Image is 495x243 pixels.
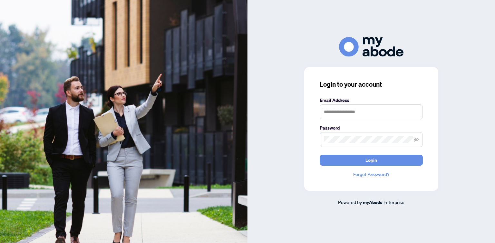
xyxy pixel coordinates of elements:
span: Powered by [338,199,362,205]
label: Password [320,124,423,131]
img: ma-logo [339,37,403,57]
button: Login [320,155,423,166]
h3: Login to your account [320,80,423,89]
label: Email Address [320,97,423,104]
a: myAbode [363,199,383,206]
span: Enterprise [383,199,404,205]
span: Login [365,155,377,165]
span: eye-invisible [414,137,419,142]
a: Forgot Password? [320,171,423,178]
